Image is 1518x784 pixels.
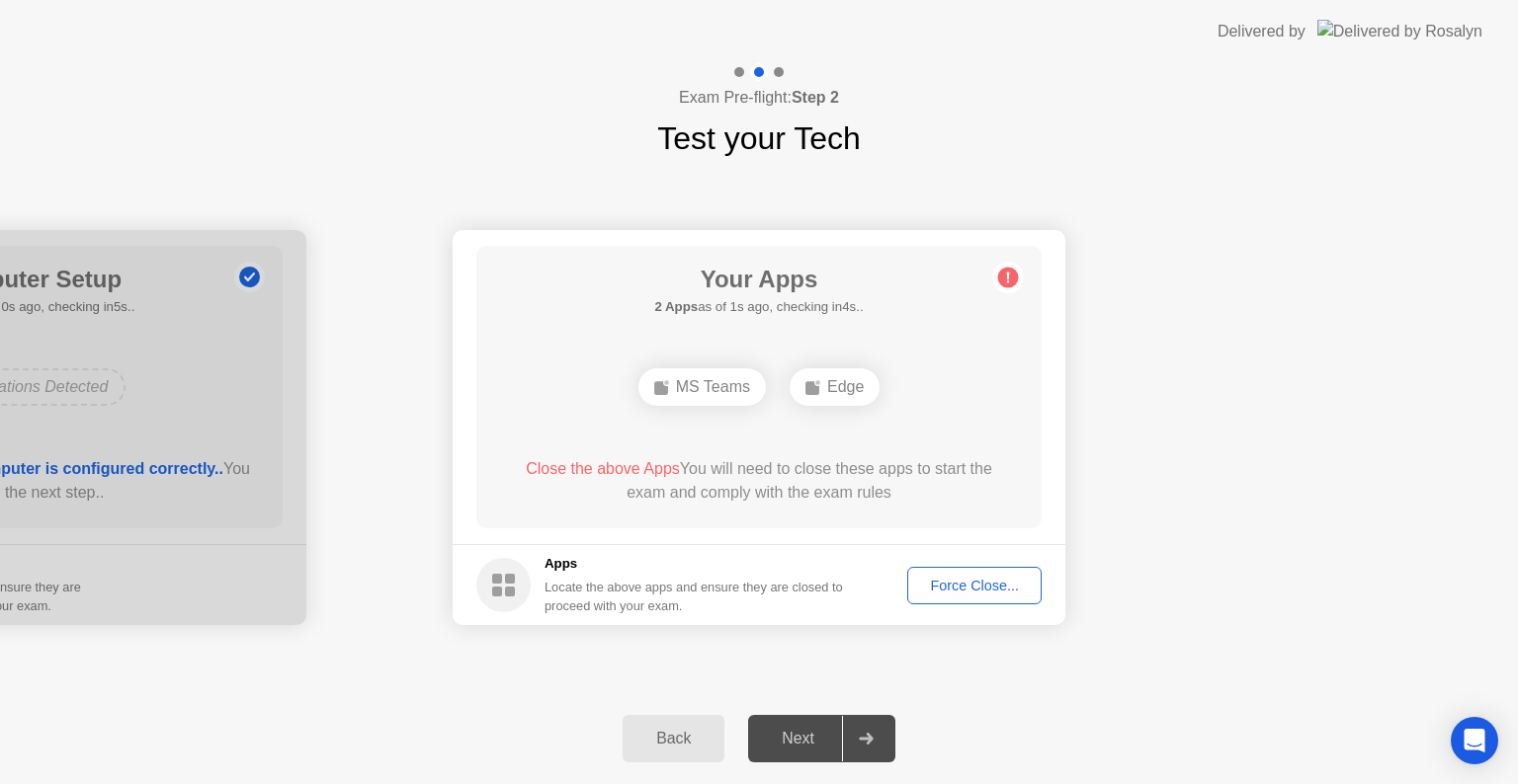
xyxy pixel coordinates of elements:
button: Back [623,715,724,762]
button: Force Close... [907,567,1042,604]
div: Delivered by [1218,20,1306,43]
h1: Your Apps [654,262,863,297]
button: Next [748,715,895,762]
div: Open Intercom Messenger [1451,717,1498,764]
h1: Test your Tech [657,115,861,162]
img: Delivered by Rosalyn [1317,20,1482,42]
div: Back [629,730,718,747]
div: Force Close... [914,578,1035,593]
div: You will need to close these apps to start the exam and comply with the exam rules [505,457,1014,505]
h5: Apps [545,554,844,574]
h5: as of 1s ago, checking in4s.. [654,297,863,317]
h4: Exam Pre-flight: [679,86,839,110]
div: Edge [790,368,880,406]
b: 2 Apps [654,299,698,314]
div: Next [754,730,842,747]
div: Locate the above apps and ensure they are closed to proceed with your exam. [545,578,844,615]
b: Step 2 [792,89,839,106]
span: Close the above Apps [526,460,680,477]
div: MS Teams [638,368,766,406]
